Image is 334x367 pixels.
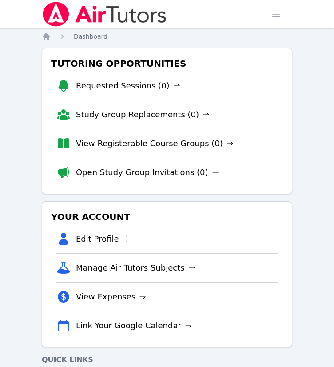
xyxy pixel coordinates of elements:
a: Study Group Replacements (0) [76,108,210,121]
a: Requested Sessions (0) [76,80,180,92]
h3: Your Account [49,209,285,225]
h3: Tutoring Opportunities [49,56,285,72]
a: View Expenses [76,291,146,303]
a: View Registerable Course Groups (0) [76,137,234,150]
img: Air Tutors [42,2,167,27]
span: Dashboard [74,33,107,40]
h4: Quick Links [42,355,292,365]
a: Manage Air Tutors Subjects [76,262,195,274]
a: Link Your Google Calendar [76,319,192,332]
a: Open Study Group Invitations (0) [76,166,219,179]
a: Edit Profile [76,233,130,245]
nav: Breadcrumb [42,32,292,41]
a: Dashboard [74,32,107,41]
